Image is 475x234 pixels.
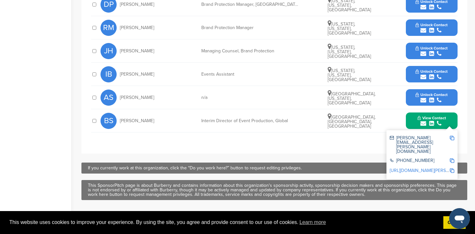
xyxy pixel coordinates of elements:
[417,116,446,120] span: View Contact
[328,21,371,36] span: [US_STATE], [US_STATE], [GEOGRAPHIC_DATA]
[408,41,455,61] button: Unlock Contact
[201,72,298,77] div: Events Assistant
[416,46,448,50] span: Unlock Contact
[120,26,154,30] span: [PERSON_NAME]
[416,23,448,27] span: Unlock Contact
[201,2,298,7] div: Brand Protection Manager, [GEOGRAPHIC_DATA]
[416,92,448,97] span: Unlock Contact
[450,168,454,173] img: Copy
[201,26,298,30] div: Brand Protection Manager
[201,119,298,123] div: Interim Director of Event Production, Global
[299,218,327,227] a: learn more about cookies
[120,72,154,77] span: [PERSON_NAME]
[9,218,438,227] span: This website uses cookies to improve your experience. By using the site, you agree and provide co...
[408,65,455,84] button: Unlock Contact
[201,49,298,53] div: Managing Counsel, Brand Protection
[120,2,154,7] span: [PERSON_NAME]
[450,136,454,140] img: Copy
[120,119,154,123] span: [PERSON_NAME]
[100,66,117,82] span: IB
[120,49,154,53] span: [PERSON_NAME]
[100,43,117,59] span: JH
[450,158,454,163] img: Copy
[408,88,455,107] button: Unlock Contact
[390,158,449,164] div: [PHONE_NUMBER]
[120,95,154,100] span: [PERSON_NAME]
[100,90,117,106] span: AS
[390,168,469,173] a: [URL][DOMAIN_NAME][PERSON_NAME]
[408,18,455,37] button: Unlock Contact
[328,91,375,106] span: [GEOGRAPHIC_DATA], [US_STATE], [GEOGRAPHIC_DATA]
[201,95,298,100] div: n/a
[443,216,466,229] a: dismiss cookie message
[100,113,117,129] span: BS
[410,111,454,131] button: View Contact
[100,20,117,36] span: RM
[328,68,371,82] span: [US_STATE], [US_STATE], [GEOGRAPHIC_DATA]
[88,183,461,197] div: This SponsorPitch page is about Burberry and contains information about this organization's spons...
[390,136,449,154] div: [PERSON_NAME][EMAIL_ADDRESS][PERSON_NAME][DOMAIN_NAME]
[416,69,448,74] span: Unlock Contact
[328,45,371,59] span: [US_STATE], [US_STATE], [GEOGRAPHIC_DATA]
[328,114,375,129] span: [GEOGRAPHIC_DATA], [GEOGRAPHIC_DATA], [GEOGRAPHIC_DATA]
[449,208,470,229] iframe: Pulsante per aprire la finestra di messaggistica
[88,166,461,170] div: If you currently work at this organization, click the “Do you work here?” button to request editi...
